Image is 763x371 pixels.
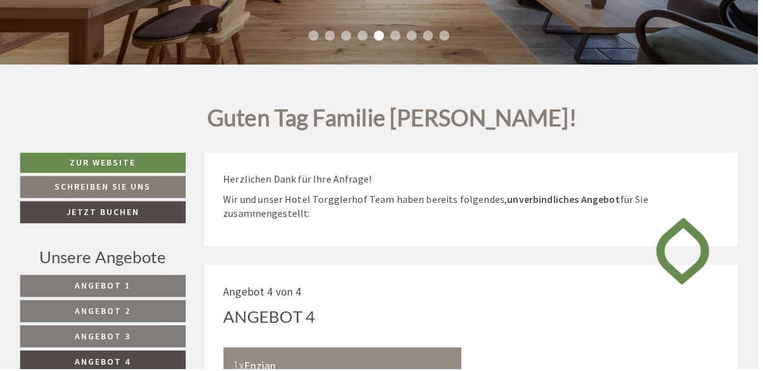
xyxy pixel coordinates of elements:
[20,62,201,71] small: 09:37
[226,10,272,32] div: [DATE]
[209,106,580,138] h1: Guten Tag Familie [PERSON_NAME]!
[20,247,187,270] div: Unsere Angebote
[20,177,187,199] a: Schreiben Sie uns
[75,358,131,369] span: Angebot 4
[75,282,131,293] span: Angebot 1
[20,37,201,48] div: [GEOGRAPHIC_DATA]
[10,35,207,74] div: Guten Tag, wie können wir Ihnen helfen?
[225,172,724,187] p: Herzlichen Dank für Ihre Anfrage!
[511,194,625,207] strong: unverbindliches Angebot
[225,193,724,223] p: Wir und unser Hotel Torgglerhof Team haben bereits folgendes, für Sie zusammengestellt:
[75,307,131,318] span: Angebot 2
[651,207,724,297] img: image
[75,332,131,344] span: Angebot 3
[20,153,187,174] a: Zur Website
[423,334,499,356] button: Senden
[20,202,187,225] a: Jetzt buchen
[225,307,317,330] div: Angebot 4
[225,286,304,301] span: Angebot 4 von 4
